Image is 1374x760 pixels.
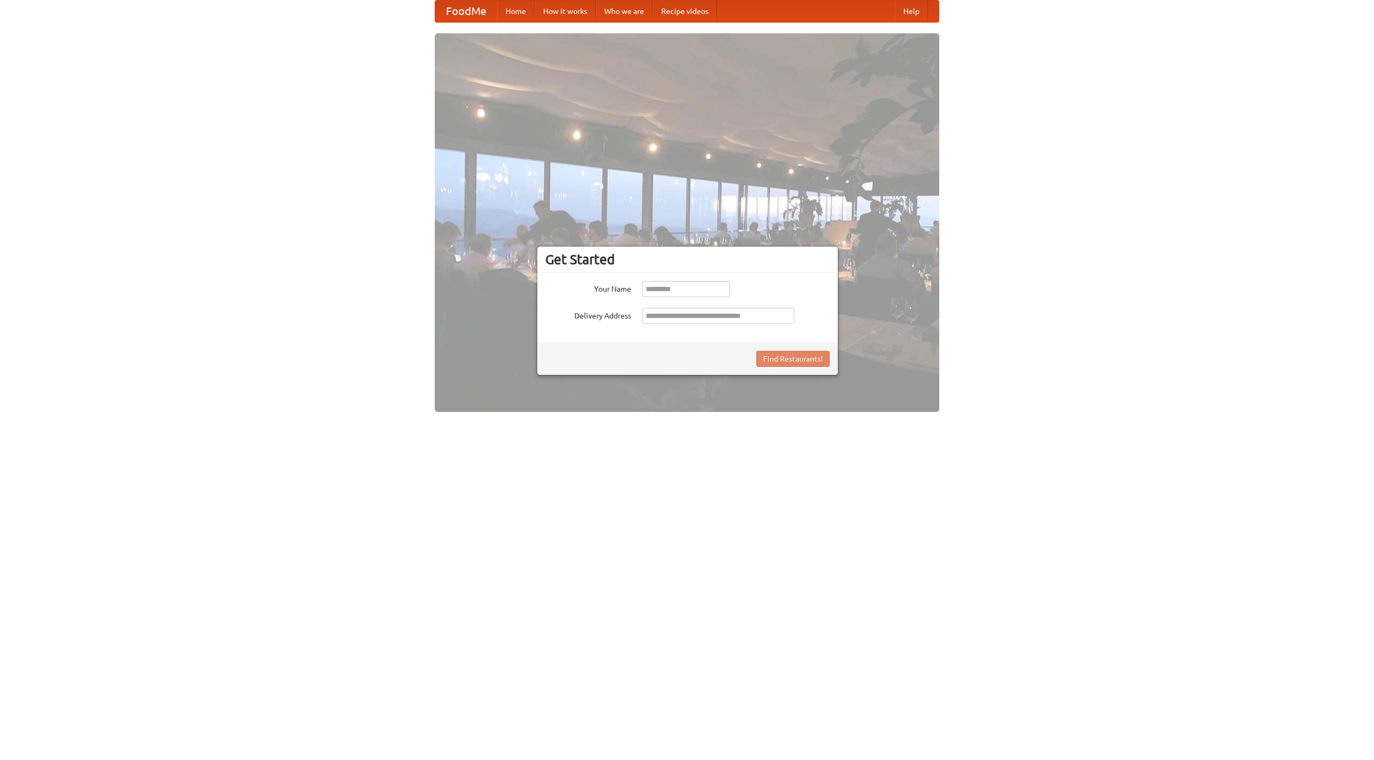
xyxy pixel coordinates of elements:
label: Your Name [545,281,631,294]
a: FoodMe [435,1,497,22]
a: Who we are [596,1,653,22]
a: Recipe videos [653,1,717,22]
a: How it works [535,1,596,22]
button: Find Restaurants! [756,351,830,367]
a: Help [895,1,928,22]
a: Home [497,1,535,22]
label: Delivery Address [545,308,631,321]
h3: Get Started [545,251,830,267]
